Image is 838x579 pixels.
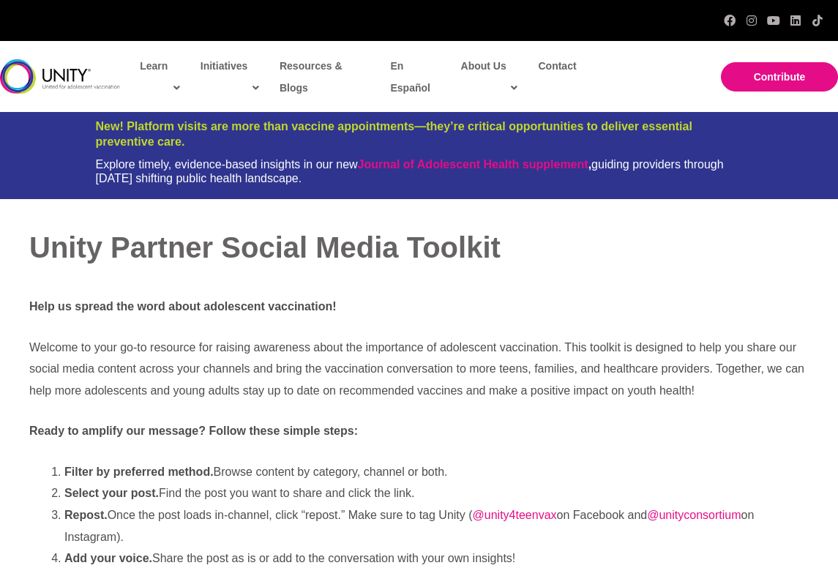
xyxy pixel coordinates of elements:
[64,504,809,548] li: Once the post loads in-channel, click “repost.” Make sure to tag Unity ( on Facebook and on Insta...
[29,425,358,437] strong: Ready to amplify our message? Follow these simple steps:
[64,482,809,504] li: Find the post you want to share and click the link.
[812,15,823,26] a: TikTok
[721,62,838,91] a: Contribute
[790,15,801,26] a: LinkedIn
[538,60,576,72] span: Contact
[768,15,779,26] a: YouTube
[96,120,692,148] span: New! Platform visits are more than vaccine appointments—they’re critical opportunities to deliver...
[746,15,757,26] a: Instagram
[29,337,809,402] p: Welcome to your go-to resource for raising awareness about the importance of adolescent vaccinati...
[454,49,524,105] a: About Us
[140,55,180,99] span: Learn
[473,509,557,521] a: @unity4teenvax
[64,548,809,569] li: Share the post as is or add to the conversation with your own insights!
[64,487,159,499] strong: Select your post.
[724,15,736,26] a: Facebook
[64,461,809,483] li: Browse content by category, channel or both.
[754,71,806,83] span: Contribute
[201,55,259,99] span: Initiatives
[531,49,582,83] a: Contact
[358,158,588,171] a: Journal of Adolescent Health supplement
[647,509,741,521] a: @unityconsortium
[64,552,152,564] strong: Add your voice.
[358,158,591,171] strong: ,
[29,231,501,264] span: Unity Partner Social Media Toolkit
[280,60,343,94] span: Resources & Blogs
[96,157,743,185] div: Explore timely, evidence-based insights in our new guiding providers through [DATE] shifting publ...
[461,55,518,99] span: About Us
[272,49,376,105] a: Resources & Blogs
[64,466,214,478] strong: Filter by preferred method.
[64,509,108,521] strong: Repost.
[383,49,449,105] a: En Español
[29,300,337,313] strong: Help us spread the word about adolescent vaccination!
[390,60,430,94] span: En Español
